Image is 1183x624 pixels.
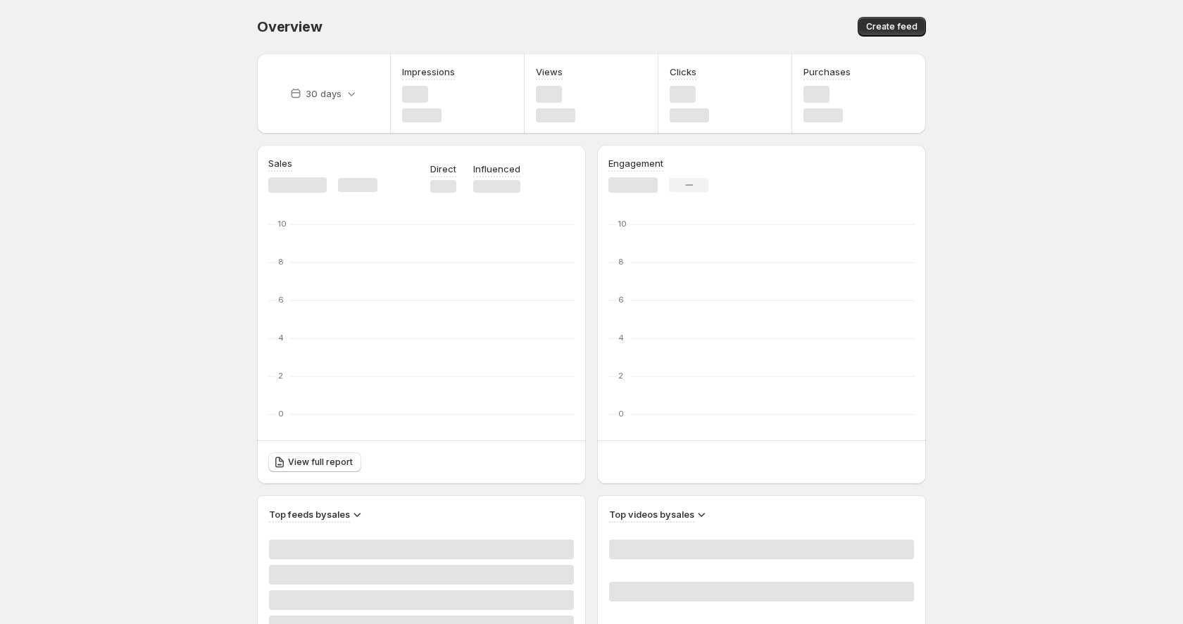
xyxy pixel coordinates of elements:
text: 6 [278,295,284,305]
p: Direct [430,162,456,176]
span: View full report [288,457,353,468]
h3: Top videos by sales [609,507,694,521]
p: 30 days [306,87,342,101]
h3: Purchases [803,65,851,79]
h3: Sales [268,156,292,170]
text: 10 [618,219,627,229]
text: 0 [618,409,624,419]
span: Create feed [866,21,918,32]
text: 8 [618,257,624,267]
button: Create feed [858,17,926,37]
h3: Clicks [670,65,696,79]
h3: Impressions [402,65,455,79]
p: Influenced [473,162,520,176]
text: 4 [278,333,284,343]
h3: Views [536,65,563,79]
text: 2 [278,371,283,381]
text: 0 [278,409,284,419]
a: View full report [268,452,361,472]
text: 8 [278,257,284,267]
h3: Top feeds by sales [269,507,350,521]
span: Overview [257,18,322,35]
h3: Engagement [608,156,663,170]
text: 4 [618,333,624,343]
text: 6 [618,295,624,305]
text: 10 [278,219,287,229]
text: 2 [618,371,623,381]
